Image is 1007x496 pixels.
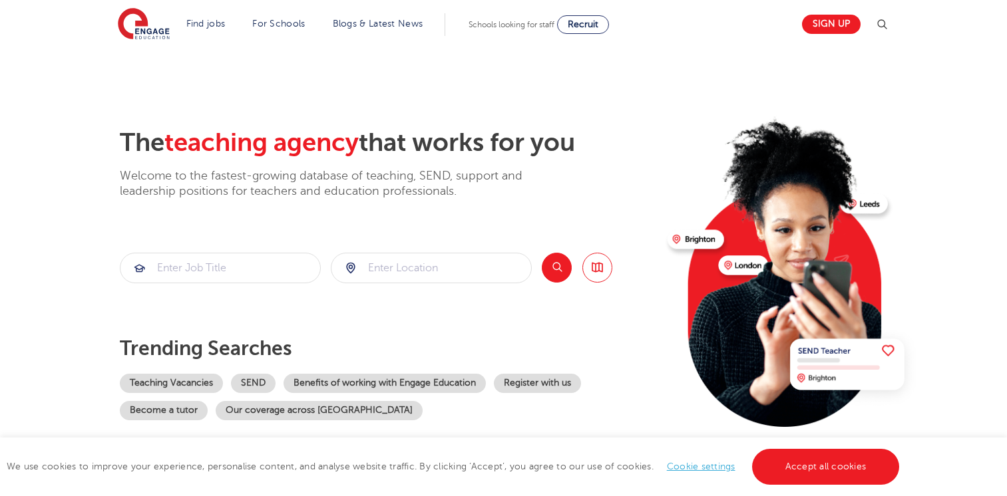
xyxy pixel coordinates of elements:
a: Become a tutor [120,401,208,420]
input: Submit [120,253,320,283]
h2: The that works for you [120,128,657,158]
a: Benefits of working with Engage Education [284,374,486,393]
a: Accept all cookies [752,449,900,485]
a: Register with us [494,374,581,393]
div: Submit [120,253,321,283]
a: For Schools [252,19,305,29]
a: SEND [231,374,276,393]
a: Recruit [557,15,609,34]
a: Blogs & Latest News [333,19,423,29]
span: teaching agency [164,128,359,157]
a: Sign up [802,15,861,34]
span: Recruit [568,19,598,29]
div: Submit [331,253,532,283]
a: Find jobs [186,19,226,29]
a: Teaching Vacancies [120,374,223,393]
img: Engage Education [118,8,170,41]
span: We use cookies to improve your experience, personalise content, and analyse website traffic. By c... [7,461,903,471]
a: Our coverage across [GEOGRAPHIC_DATA] [216,401,423,420]
p: Welcome to the fastest-growing database of teaching, SEND, support and leadership positions for t... [120,168,559,199]
button: Search [542,253,572,283]
input: Submit [331,253,531,283]
p: Trending searches [120,336,657,360]
a: Cookie settings [667,461,735,471]
span: Schools looking for staff [469,20,554,29]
